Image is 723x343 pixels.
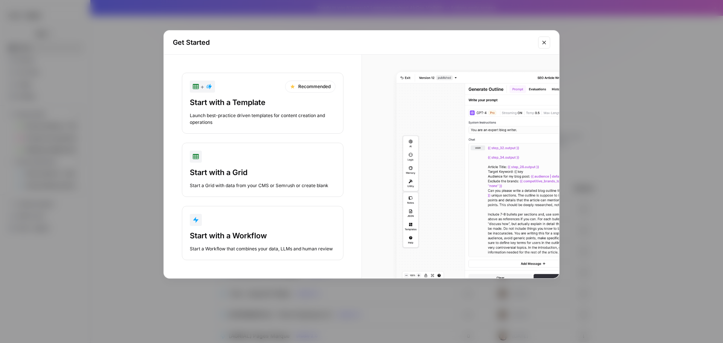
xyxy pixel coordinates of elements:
h2: Get Started [173,37,534,48]
button: Start with a WorkflowStart a Workflow that combines your data, LLMs and human review [182,206,343,260]
div: Recommended [285,81,336,93]
div: Start a Grid with data from your CMS or Semrush or create blank [190,182,336,189]
div: Start a Workflow that combines your data, LLMs and human review [190,245,336,252]
button: +RecommendedStart with a TemplateLaunch best-practice driven templates for content creation and o... [182,73,343,134]
div: Launch best-practice driven templates for content creation and operations [190,112,336,126]
div: Start with a Workflow [190,230,336,241]
button: Close modal [538,37,550,49]
div: Start with a Template [190,97,336,108]
button: Start with a GridStart a Grid with data from your CMS or Semrush or create blank [182,143,343,197]
div: + [193,82,212,91]
div: Start with a Grid [190,167,336,178]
